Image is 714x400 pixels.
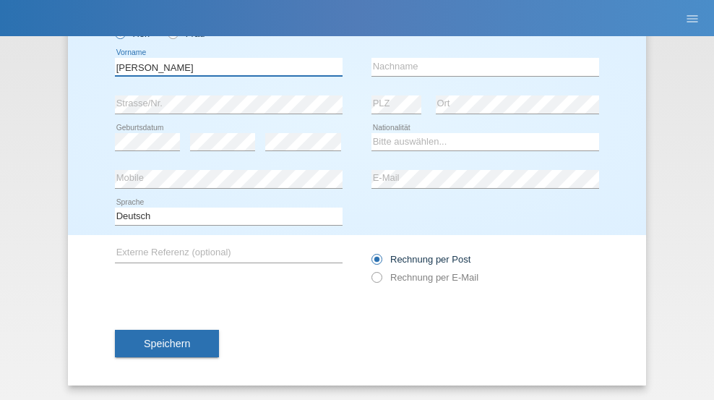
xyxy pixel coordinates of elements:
[371,254,381,272] input: Rechnung per Post
[115,330,219,357] button: Speichern
[371,272,478,283] label: Rechnung per E-Mail
[678,14,707,22] a: menu
[685,12,700,26] i: menu
[144,338,190,349] span: Speichern
[371,272,381,290] input: Rechnung per E-Mail
[371,254,470,265] label: Rechnung per Post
